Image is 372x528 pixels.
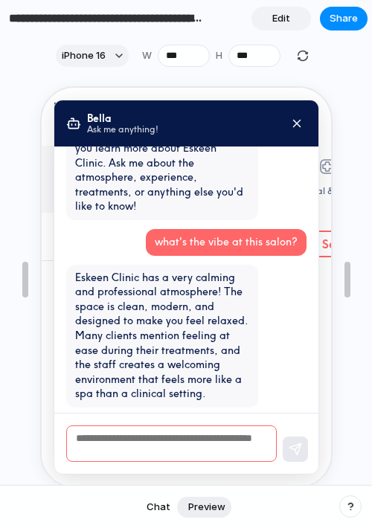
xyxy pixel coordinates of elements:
[104,141,265,168] div: what's the vibe at this salon?
[320,7,368,30] button: Share
[272,11,290,26] span: Edit
[280,147,314,165] span: Select
[45,25,117,36] div: Bella
[179,495,234,519] button: Preview
[147,500,170,515] span: Chat
[246,88,325,119] span: Medical & Dental
[25,177,217,320] div: Eskeen Clinic has a very calming and professional atmosphere! The space is clean, modern, and des...
[45,36,117,47] div: Ask me anything!
[62,48,106,63] span: iPhone 16
[25,19,217,132] div: Hi! I'm [PERSON_NAME], your beauty assistant! I'm here to help you learn more about Eskeen Clinic...
[251,7,311,30] a: Edit
[216,48,222,63] label: H
[56,45,129,67] button: iPhone 16
[12,13,166,32] span: Not what you were looking for?
[330,11,358,26] span: Share
[142,48,152,63] label: W
[188,500,225,515] span: Preview
[138,495,179,519] button: Chat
